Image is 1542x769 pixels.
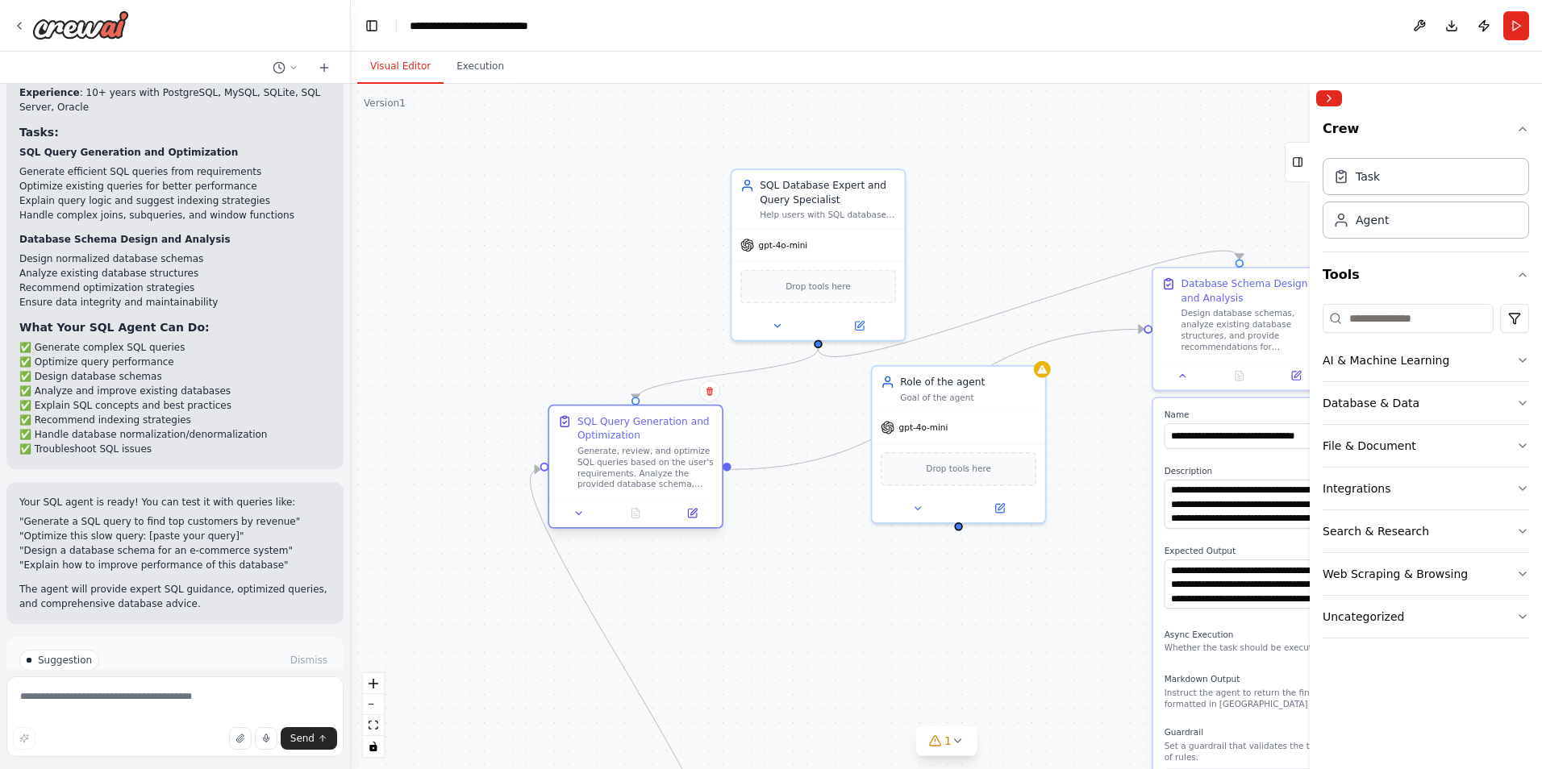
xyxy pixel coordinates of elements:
div: Integrations [1323,480,1390,497]
strong: What Your SQL Agent Can Do: [19,321,210,334]
button: Improve this prompt [13,727,35,750]
div: SQL Database Expert and Query Specialist [760,178,896,206]
p: ✅ Generate complex SQL queries ✅ Optimize query performance ✅ Design database schemas ✅ Analyze a... [19,340,331,456]
button: Crew [1323,113,1529,152]
div: Search & Research [1323,523,1429,539]
div: Help users with SQL database operations, query optimization, schema design, and data analysis. Ge... [760,210,896,221]
div: Agent [1356,212,1389,228]
div: Database Schema Design and AnalysisDesign database schemas, analyze existing database structures,... [1152,267,1327,391]
div: AI & Machine Learning [1323,352,1449,368]
li: Explain query logic and suggest indexing strategies [19,193,331,208]
div: Task [1356,168,1380,185]
span: Async Execution [1165,630,1234,639]
button: Start a new chat [311,58,337,77]
button: Uncategorized [1323,596,1529,638]
li: Handle complex joins, subqueries, and window functions [19,208,331,222]
span: 1 [944,733,952,749]
li: Ensure data integrity and maintainability [19,295,331,310]
div: React Flow controls [363,673,384,757]
button: Click to speak your automation idea [255,727,277,750]
label: Expected Output [1165,546,1420,557]
p: Whether the task should be executed asynchronously. [1165,642,1393,654]
button: Open in side panel [1272,368,1320,384]
button: 1 [915,726,977,756]
button: Delete node [699,380,720,401]
span: Drop tools here [786,280,851,293]
div: Crew [1323,152,1529,251]
strong: Database Schema Design and Analysis [19,234,231,245]
li: Generate efficient SQL queries from requirements [19,164,331,179]
span: Suggestion [38,654,92,667]
button: Database & Data [1323,382,1529,424]
nav: breadcrumb [410,18,565,34]
div: Generate, review, and optimize SQL queries based on the user's requirements. Analyze the provided... [577,445,714,490]
button: Tools [1323,252,1529,297]
button: Open in side panel [819,318,898,335]
button: Hide left sidebar [360,15,383,37]
strong: Tasks: [19,126,59,139]
button: Web Scraping & Browsing [1323,553,1529,595]
button: Send [281,727,337,750]
div: SQL Query Generation and OptimizationGenerate, review, and optimize SQL queries based on the user... [548,407,723,531]
div: Design database schemas, analyze existing database structures, and provide recommendations for no... [1182,308,1318,353]
span: gpt-4o-mini [899,422,948,434]
button: zoom out [363,694,384,715]
button: AI & Machine Learning [1323,339,1529,381]
div: Database & Data [1323,395,1419,411]
p: Set a guardrail that validates the task output against a set of rules. [1165,741,1420,763]
li: Recommend optimization strategies [19,281,331,295]
p: The agent will provide expert SQL guidance, optimized queries, and comprehensive database advice. [19,582,331,611]
button: Visual Editor [357,50,444,84]
li: : 10+ years with PostgreSQL, MySQL, SQLite, SQL Server, Oracle [19,85,331,114]
label: Name [1165,409,1420,421]
li: "Generate a SQL query to find top customers by revenue" [19,514,331,529]
button: No output available [606,505,665,522]
button: Execution [444,50,517,84]
button: toggle interactivity [363,736,384,757]
button: Open in side panel [669,505,717,522]
strong: Experience [19,87,80,98]
li: Optimize existing queries for better performance [19,179,331,193]
strong: SQL Query Generation and Optimization [19,147,238,158]
span: Drop tools here [926,462,991,476]
div: Version 1 [364,97,406,110]
li: "Design a database schema for an e-commerce system" [19,543,331,558]
div: Role of the agentGoal of the agentgpt-4o-miniDrop tools here [871,365,1047,524]
li: Design normalized database schemas [19,251,331,266]
button: fit view [363,715,384,736]
g: Edge from eb479056-5a99-40ce-9b5b-0348a5dc5b2c to 97f6495b-8abb-4bb8-8a8a-6bc5776594b5 [811,245,1247,362]
button: Collapse right sidebar [1316,90,1342,106]
li: "Optimize this slow query: [paste your query]" [19,529,331,543]
button: File & Document [1323,425,1529,467]
label: Description [1165,465,1420,476]
button: Toggle Sidebar [1303,84,1316,769]
button: Upload files [229,727,252,750]
div: Tools [1323,297,1529,651]
li: Analyze existing database structures [19,266,331,281]
div: Database Schema Design and Analysis [1182,276,1318,305]
div: SQL Database Expert and Query SpecialistHelp users with SQL database operations, query optimizati... [731,168,906,341]
div: File & Document [1323,438,1416,454]
div: Web Scraping & Browsing [1323,566,1468,582]
p: Your SQL agent is ready! You can test it with queries like: [19,495,331,509]
li: "Explain how to improve performance of this database" [19,558,331,572]
div: Role of the agent [900,375,1036,389]
span: gpt-4o-mini [759,239,808,251]
div: Goal of the agent [900,392,1036,403]
button: Dismiss [287,652,331,668]
label: Guardrail [1165,726,1420,738]
button: Integrations [1323,468,1529,509]
div: Uncategorized [1323,609,1404,625]
button: No output available [1210,368,1269,384]
button: Switch to previous chat [266,58,305,77]
button: zoom in [363,673,384,694]
img: Logo [32,10,129,39]
p: Instruct the agent to return the final answer formatted in [GEOGRAPHIC_DATA] [1165,688,1395,710]
span: Send [290,732,315,745]
button: Open in side panel [960,500,1039,517]
button: Search & Research [1323,510,1529,552]
span: Markdown Output [1165,675,1240,684]
g: Edge from eb479056-5a99-40ce-9b5b-0348a5dc5b2c to 59aaa876-ba30-478c-9213-8a8179e3c400 [628,348,825,400]
div: SQL Query Generation and Optimization [577,414,714,443]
